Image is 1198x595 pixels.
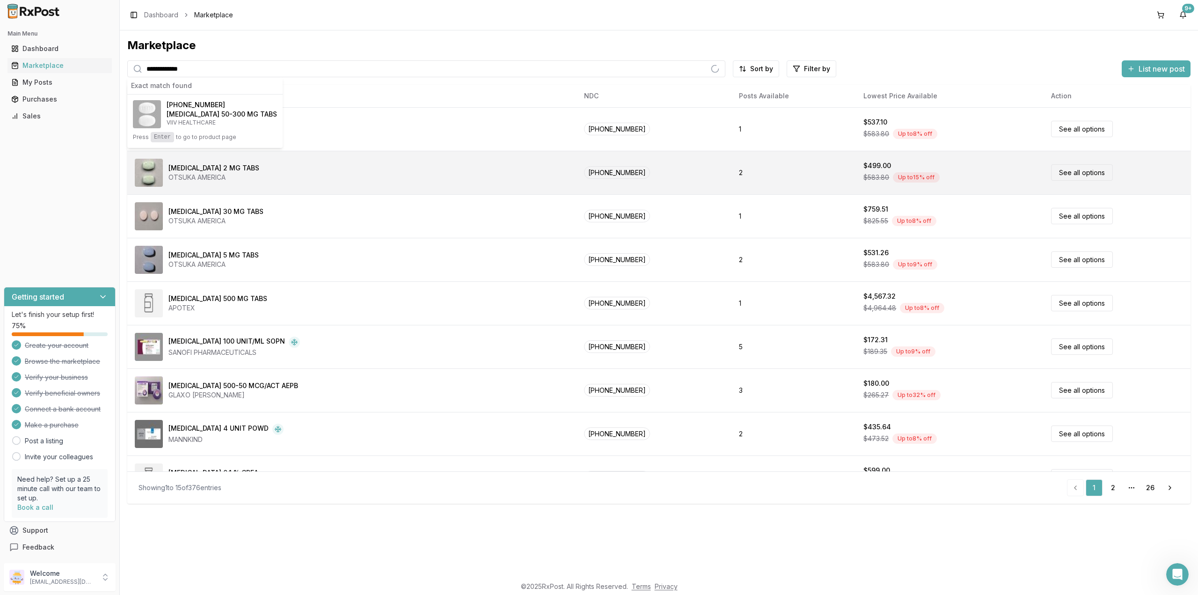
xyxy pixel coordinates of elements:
[1051,295,1113,311] a: See all options
[4,109,116,124] button: Sales
[139,483,221,492] div: Showing 1 to 15 of 376 entries
[4,4,64,19] img: RxPost Logo
[1067,479,1179,496] nav: pagination
[1051,121,1113,137] a: See all options
[135,333,163,361] img: Admelog SoloStar 100 UNIT/ML SOPN
[731,412,856,455] td: 2
[655,582,678,590] a: Privacy
[11,44,108,53] div: Dashboard
[632,582,651,590] a: Terms
[168,468,258,477] div: [MEDICAL_DATA] 0.1 % CREA
[863,466,890,475] div: $599.00
[1161,479,1179,496] a: Go to next page
[731,325,856,368] td: 5
[11,95,108,104] div: Purchases
[577,85,731,107] th: NDC
[584,123,650,135] span: [PHONE_NUMBER]
[863,205,888,214] div: $759.51
[731,368,856,412] td: 3
[4,539,116,556] button: Feedback
[1051,426,1113,442] a: See all options
[12,291,64,302] h3: Getting started
[1122,65,1191,74] a: List new post
[135,376,163,404] img: Advair Diskus 500-50 MCG/ACT AEPB
[7,57,112,74] a: Marketplace
[7,30,112,37] h2: Main Menu
[731,455,856,499] td: 26
[584,471,650,484] span: [PHONE_NUMBER]
[167,119,277,126] p: VIIV HEALTHCARE
[900,303,944,313] div: Up to 8 % off
[168,216,263,226] div: OTSUKA AMERICA
[1139,63,1185,74] span: List new post
[892,433,937,444] div: Up to 8 % off
[750,64,773,73] span: Sort by
[1086,479,1103,496] a: 1
[135,246,163,274] img: Abilify 5 MG TABS
[892,390,941,400] div: Up to 32 % off
[7,74,112,91] a: My Posts
[731,151,856,194] td: 2
[7,108,112,125] a: Sales
[135,202,163,230] img: Abilify 30 MG TABS
[135,463,163,492] img: Amcinonide 0.1 % CREA
[133,133,149,141] span: Press
[168,435,284,444] div: MANNKIND
[863,303,896,313] span: $4,964.48
[168,348,300,357] div: SANOFI PHARMACEUTICALS
[168,207,263,216] div: [MEDICAL_DATA] 30 MG TABS
[892,216,936,226] div: Up to 8 % off
[167,100,225,110] span: [PHONE_NUMBER]
[584,253,650,266] span: [PHONE_NUMBER]
[25,452,93,462] a: Invite your colleagues
[9,570,24,585] img: User avatar
[863,379,889,388] div: $180.00
[584,210,650,222] span: [PHONE_NUMBER]
[1051,469,1113,485] a: See all options
[863,118,887,127] div: $537.10
[25,404,101,414] span: Connect a bank account
[194,10,233,20] span: Marketplace
[4,522,116,539] button: Support
[4,92,116,107] button: Purchases
[1044,85,1191,107] th: Action
[167,110,277,119] h4: [MEDICAL_DATA] 50-300 MG TABS
[127,77,283,95] div: Exact match found
[7,40,112,57] a: Dashboard
[25,357,100,366] span: Browse the marketplace
[25,389,100,398] span: Verify beneficial owners
[127,85,577,107] th: Drug Name
[168,294,267,303] div: [MEDICAL_DATA] 500 MG TABS
[168,424,269,435] div: [MEDICAL_DATA] 4 UNIT POWD
[168,250,259,260] div: [MEDICAL_DATA] 5 MG TABS
[804,64,830,73] span: Filter by
[1051,251,1113,268] a: See all options
[863,390,889,400] span: $265.27
[1142,479,1159,496] a: 26
[135,289,163,317] img: Abiraterone Acetate 500 MG TABS
[168,260,259,269] div: OTSUKA AMERICA
[176,133,236,141] span: to go to product page
[30,569,95,578] p: Welcome
[731,194,856,238] td: 1
[863,434,889,443] span: $473.52
[25,420,79,430] span: Make a purchase
[584,427,650,440] span: [PHONE_NUMBER]
[731,238,856,281] td: 2
[135,159,163,187] img: Abilify 2 MG TABS
[584,340,650,353] span: [PHONE_NUMBER]
[856,85,1043,107] th: Lowest Price Available
[133,100,161,128] img: Dovato 50-300 MG TABS
[17,503,53,511] a: Book a call
[863,216,888,226] span: $825.55
[584,166,650,179] span: [PHONE_NUMBER]
[1166,563,1189,586] iframe: Intercom live chat
[127,95,283,148] button: Dovato 50-300 MG TABS[PHONE_NUMBER][MEDICAL_DATA] 50-300 MG TABSVIIV HEALTHCAREPressEnterto go to...
[893,259,937,270] div: Up to 9 % off
[168,337,285,348] div: [MEDICAL_DATA] 100 UNIT/ML SOPN
[11,111,108,121] div: Sales
[1051,208,1113,224] a: See all options
[168,163,259,173] div: [MEDICAL_DATA] 2 MG TABS
[4,41,116,56] button: Dashboard
[863,248,889,257] div: $531.26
